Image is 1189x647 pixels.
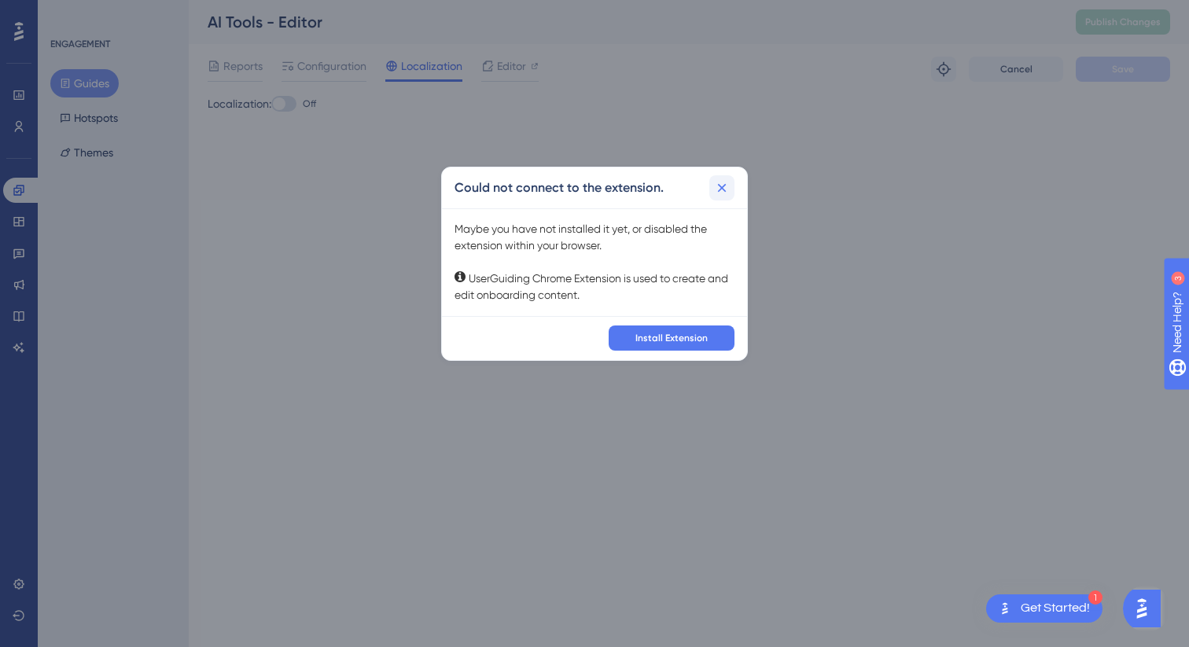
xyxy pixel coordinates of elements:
[455,178,664,197] h2: Could not connect to the extension.
[109,8,114,20] div: 3
[635,332,708,344] span: Install Extension
[1123,585,1170,632] iframe: UserGuiding AI Assistant Launcher
[37,4,98,23] span: Need Help?
[455,221,734,303] div: Maybe you have not installed it yet, or disabled the extension within your browser. UserGuiding C...
[1021,600,1090,617] div: Get Started!
[986,594,1102,623] div: Open Get Started! checklist, remaining modules: 1
[1088,590,1102,605] div: 1
[996,599,1014,618] img: launcher-image-alternative-text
